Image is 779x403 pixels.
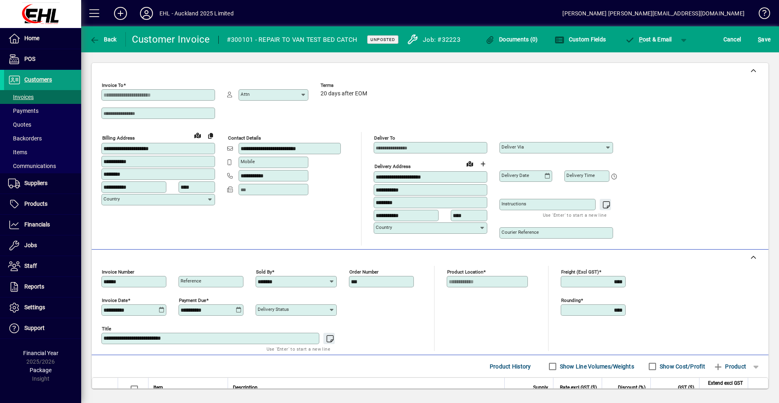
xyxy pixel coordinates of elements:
a: Staff [4,256,81,276]
button: Profile [133,6,159,21]
span: S [758,36,761,43]
mat-label: Order number [349,269,379,275]
mat-label: Mobile [241,159,255,164]
app-page-header-button: Back [81,32,126,47]
a: Jobs [4,235,81,256]
span: Backorders [8,135,42,142]
span: Description [233,383,258,392]
mat-label: Invoice To [102,82,123,88]
mat-label: Product location [447,269,483,275]
a: Backorders [4,131,81,145]
mat-label: Attn [241,91,250,97]
span: 20 days after EOM [321,91,367,97]
span: Discount (%) [618,383,646,392]
a: Communications [4,159,81,173]
a: Reports [4,277,81,297]
a: View on map [191,129,204,142]
mat-label: Country [103,196,120,202]
a: Knowledge Base [753,2,769,28]
button: Copy to Delivery address [204,129,217,142]
span: Documents (0) [485,36,538,43]
span: Support [24,325,45,331]
a: POS [4,49,81,69]
span: Products [24,200,47,207]
div: #300101 - REPAIR TO VAN TEST BED CATCH [227,33,357,46]
span: Jobs [24,242,37,248]
button: Product History [486,359,534,374]
mat-label: Delivery time [566,172,595,178]
a: Financials [4,215,81,235]
label: Show Cost/Profit [658,362,705,371]
mat-label: Payment due [179,297,206,303]
span: Supply [533,383,548,392]
button: Add [108,6,133,21]
a: Settings [4,297,81,318]
a: Quotes [4,118,81,131]
span: Product History [490,360,531,373]
button: Product [709,359,750,374]
div: [PERSON_NAME] [PERSON_NAME][EMAIL_ADDRESS][DOMAIN_NAME] [562,7,745,20]
span: Suppliers [24,180,47,186]
div: EHL - Auckland 2025 Limited [159,7,234,20]
span: Terms [321,83,369,88]
button: Save [756,32,773,47]
span: ost & Email [625,36,672,43]
mat-label: Invoice number [102,269,134,275]
mat-label: Sold by [256,269,272,275]
span: Item [153,383,163,392]
a: Suppliers [4,173,81,194]
mat-hint: Use 'Enter' to start a new line [543,210,607,220]
span: Payments [8,108,39,114]
mat-label: Delivery date [501,172,529,178]
span: Quotes [8,121,31,128]
a: View on map [463,157,476,170]
span: Cancel [723,33,741,46]
a: Support [4,318,81,338]
span: Staff [24,263,37,269]
a: Job: #32223 [400,26,463,52]
button: Post & Email [621,32,676,47]
mat-label: Title [102,326,111,332]
span: GST ($) [678,383,694,392]
mat-label: Reference [181,278,201,284]
span: Customers [24,76,52,83]
span: Home [24,35,39,41]
mat-label: Invoice date [102,297,128,303]
mat-label: Courier Reference [501,229,539,235]
span: Financials [24,221,50,228]
button: Documents (0) [483,32,540,47]
mat-label: Country [376,224,392,230]
span: Settings [24,304,45,310]
span: Unposted [370,37,395,42]
div: Job: #32223 [423,33,461,46]
span: Reports [24,283,44,290]
a: Products [4,194,81,214]
a: Invoices [4,90,81,104]
span: Back [90,36,117,43]
span: P [639,36,643,43]
button: Custom Fields [553,32,608,47]
span: ave [758,33,770,46]
span: Product [713,360,746,373]
mat-label: Instructions [501,201,526,207]
span: Extend excl GST ($) [704,379,743,397]
span: Package [30,367,52,373]
span: Items [8,149,27,155]
mat-hint: Use 'Enter' to start a new line [267,344,330,353]
button: Cancel [721,32,743,47]
span: Communications [8,163,56,169]
span: Financial Year [23,350,58,356]
mat-label: Delivery status [258,306,289,312]
span: Custom Fields [555,36,606,43]
div: Customer Invoice [132,33,210,46]
a: Items [4,145,81,159]
a: Payments [4,104,81,118]
span: POS [24,56,35,62]
a: Home [4,28,81,49]
span: Rate excl GST ($) [560,383,597,392]
mat-label: Freight (excl GST) [561,269,599,275]
button: Back [88,32,119,47]
button: Choose address [476,157,489,170]
span: Invoices [8,94,34,100]
mat-label: Deliver To [374,135,395,141]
